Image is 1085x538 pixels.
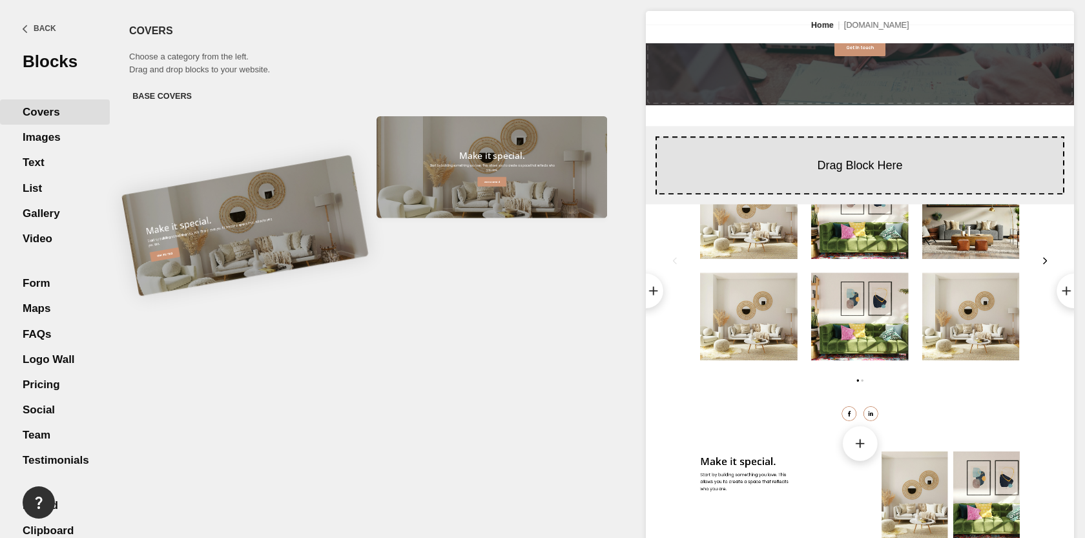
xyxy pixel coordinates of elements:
div: Base Covers [132,90,604,103]
div: Covers [129,23,633,39]
div: Choose a category from the left. Drag and drop blocks to your website. [129,50,431,78]
span: | [838,19,840,32]
img: back-icon.8ac29fea.svg [23,25,27,33]
span: add [568,240,583,255]
a: [DOMAIN_NAME] [844,19,909,32]
span: add [982,240,997,255]
div: Back [34,23,56,35]
span: add [775,393,790,408]
div: Blocks [23,48,77,76]
span: Home [811,19,834,32]
span: question_mark [31,495,46,510]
